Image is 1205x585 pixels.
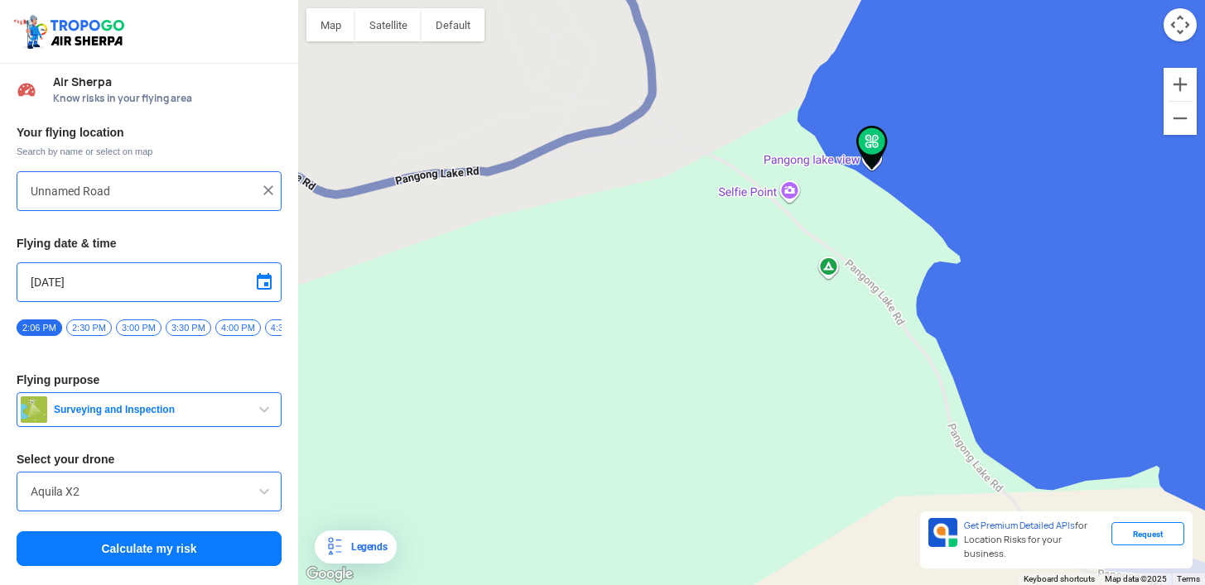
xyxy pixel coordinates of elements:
input: Select Date [31,272,268,292]
button: Keyboard shortcuts [1024,573,1095,585]
button: Zoom out [1164,102,1197,135]
h3: Select your drone [17,453,282,465]
img: survey.png [21,396,47,423]
span: Air Sherpa [53,75,282,89]
span: Know risks in your flying area [53,92,282,105]
img: ic_tgdronemaps.svg [12,12,130,50]
span: 2:06 PM [17,319,62,336]
button: Map camera controls [1164,8,1197,41]
a: Terms [1177,574,1200,583]
h3: Flying purpose [17,374,282,386]
span: 4:00 PM [215,319,261,336]
img: Google [302,563,357,585]
h3: Flying date & time [17,237,282,249]
button: Surveying and Inspection [17,392,282,427]
span: 2:30 PM [66,319,112,336]
img: Risk Scores [17,79,36,99]
div: Legends [345,537,387,557]
div: Request [1111,522,1184,545]
button: Show satellite imagery [355,8,422,41]
input: Search your flying location [31,181,255,201]
span: 4:30 PM [265,319,311,336]
button: Zoom in [1164,68,1197,101]
input: Search by name or Brand [31,482,268,501]
div: for Location Risks for your business. [957,518,1111,562]
button: Calculate my risk [17,531,282,566]
button: Show street map [306,8,355,41]
span: 3:00 PM [116,319,161,336]
h3: Your flying location [17,127,282,138]
span: 3:30 PM [166,319,211,336]
img: Premium APIs [928,518,957,547]
span: Get Premium Detailed APIs [964,520,1075,531]
span: Search by name or select on map [17,145,282,158]
img: ic_close.png [260,182,277,199]
span: Surveying and Inspection [47,403,254,416]
span: Map data ©2025 [1105,574,1167,583]
img: Legends [325,537,345,557]
a: Open this area in Google Maps (opens a new window) [302,563,357,585]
